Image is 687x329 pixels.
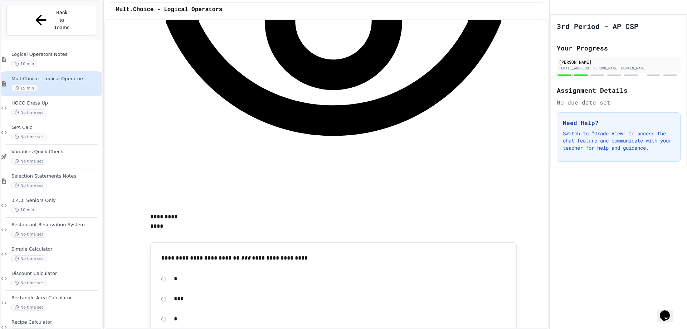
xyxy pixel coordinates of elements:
p: Switch to "Grade View" to access the chat feature and communicate with your teacher for help and ... [563,130,674,151]
h2: Assignment Details [557,85,681,95]
span: No time set [11,109,47,116]
div: [EMAIL_ADDRESS][PERSON_NAME][DOMAIN_NAME] [559,66,678,71]
span: No time set [11,255,47,262]
span: Mult.Choice - Logical Operators [116,5,223,14]
span: No time set [11,182,47,189]
span: 3.4.3: Seniors Only [11,198,101,204]
span: Rectangle Area Calculator [11,295,101,301]
span: GPA Calc [11,125,101,131]
span: Recipe Calculator [11,319,101,325]
span: Selection Statements Notes [11,173,101,179]
h3: Need Help? [563,118,674,127]
span: No time set [11,134,47,140]
span: Back to Teams [53,9,70,32]
div: [PERSON_NAME] [559,59,678,65]
div: No due date set [557,98,681,107]
span: No time set [11,158,47,165]
h2: Your Progress [557,43,681,53]
span: Restaurant Reservation System [11,222,101,228]
span: Variables Quick Check [11,149,101,155]
h1: 3rd Period - AP CSP [557,21,638,31]
iframe: chat widget [657,300,680,322]
span: 10 min [11,61,37,67]
span: No time set [11,231,47,238]
span: Simple Calculator [11,246,101,252]
span: No time set [11,304,47,311]
span: Discount Calculator [11,271,101,277]
span: Mult.Choice - Logical Operators [11,76,101,82]
button: Back to Teams [6,5,96,35]
span: HOCO Dress Up [11,100,101,106]
span: No time set [11,280,47,286]
span: 10 min [11,207,37,213]
span: 15 min [11,85,37,92]
span: Logical Operators Notes [11,52,101,58]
